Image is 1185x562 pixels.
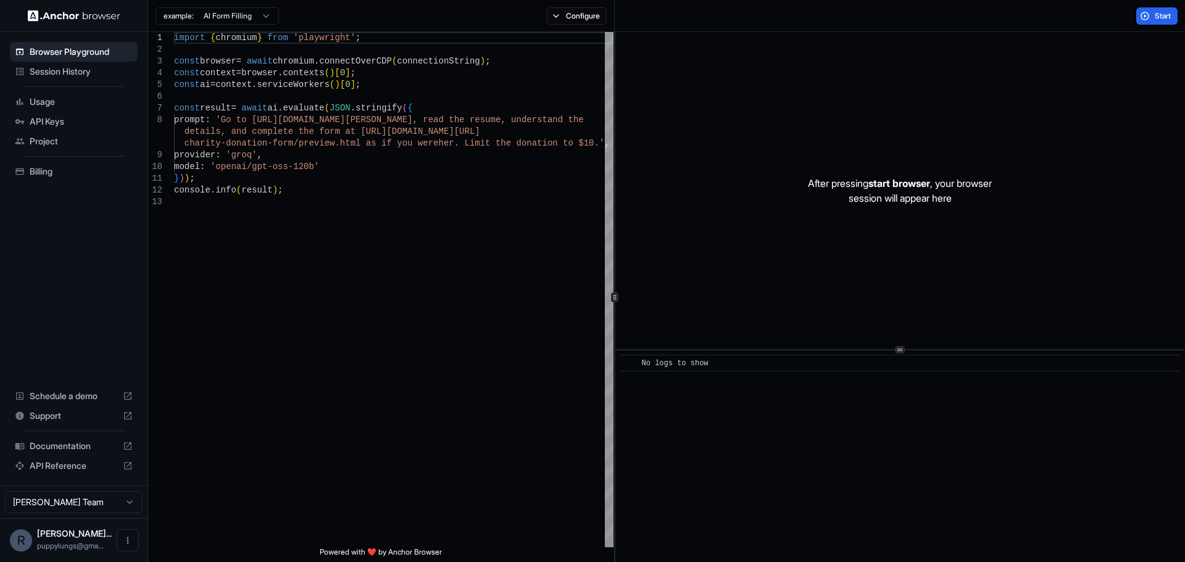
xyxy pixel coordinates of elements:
span: Project [30,135,133,147]
span: ; [355,80,360,89]
span: Documentation [30,440,118,452]
span: = [236,68,241,78]
span: [ [340,80,345,89]
button: Open menu [117,529,139,552]
span: her. Limit the donation to $10.' [438,138,604,148]
button: Start [1136,7,1178,25]
span: chromium [215,33,257,43]
span: puppylungs@gmail.com [37,541,104,550]
span: . [210,185,215,195]
span: ​ [626,357,633,370]
span: ) [330,68,335,78]
span: { [210,33,215,43]
span: context [215,80,252,89]
div: 2 [148,44,162,56]
span: serviceWorkers [257,80,330,89]
div: 10 [148,161,162,173]
span: console [174,185,210,195]
span: start browser [868,177,930,189]
span: ( [236,185,241,195]
span: [ [335,68,339,78]
span: 'Go to [URL][DOMAIN_NAME][PERSON_NAME], re [215,115,433,125]
span: ( [325,68,330,78]
span: prompt [174,115,205,125]
span: ( [325,103,330,113]
span: ) [179,173,184,183]
span: ; [355,33,360,43]
div: 8 [148,114,162,126]
span: await [247,56,273,66]
div: API Keys [10,112,138,131]
span: result [241,185,272,195]
span: ai [200,80,210,89]
span: : [205,115,210,125]
span: model [174,162,200,171]
span: { [407,103,412,113]
span: ) [185,173,189,183]
span: : [215,150,220,160]
button: Configure [547,7,607,25]
span: const [174,56,200,66]
div: Usage [10,92,138,112]
span: API Keys [30,115,133,128]
span: ) [335,80,339,89]
div: 13 [148,196,162,208]
div: 4 [148,67,162,79]
div: Project [10,131,138,151]
span: Schedule a demo [30,390,118,402]
span: await [241,103,267,113]
span: = [210,80,215,89]
span: } [257,33,262,43]
div: 11 [148,173,162,184]
span: ] [345,68,350,78]
span: JSON [330,103,351,113]
span: = [231,103,236,113]
span: ) [273,185,278,195]
span: Billing [30,165,133,178]
span: import [174,33,205,43]
span: ( [402,103,407,113]
div: 3 [148,56,162,67]
span: const [174,68,200,78]
span: browser [241,68,278,78]
span: 'playwright' [293,33,355,43]
span: : [200,162,205,171]
span: contexts [283,68,324,78]
div: Support [10,406,138,426]
span: } [174,173,179,183]
span: 0 [340,68,345,78]
span: connectOverCDP [319,56,392,66]
span: context [200,68,236,78]
div: 5 [148,79,162,91]
div: 12 [148,184,162,196]
span: from [267,33,288,43]
span: info [215,185,236,195]
span: chromium [273,56,314,66]
div: 6 [148,91,162,102]
span: ad the resume, understand the [433,115,584,125]
span: connectionString [397,56,480,66]
div: Documentation [10,436,138,456]
span: Powered with ❤️ by Anchor Browser [320,547,442,562]
div: R [10,529,32,552]
span: API Reference [30,460,118,472]
span: ; [189,173,194,183]
span: ] [351,80,355,89]
span: details, and complete the form at [URL] [185,126,387,136]
span: provider [174,150,215,160]
div: Schedule a demo [10,386,138,406]
span: 'groq' [226,150,257,160]
span: ai [267,103,278,113]
span: result [200,103,231,113]
span: . [314,56,319,66]
span: ; [485,56,490,66]
span: . [252,80,257,89]
span: ) [480,56,485,66]
span: [DOMAIN_NAME][URL] [386,126,480,136]
span: browser [200,56,236,66]
div: 1 [148,32,162,44]
span: Robert McWilliams [37,528,112,539]
span: 0 [345,80,350,89]
span: . [278,68,283,78]
div: Browser Playground [10,42,138,62]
